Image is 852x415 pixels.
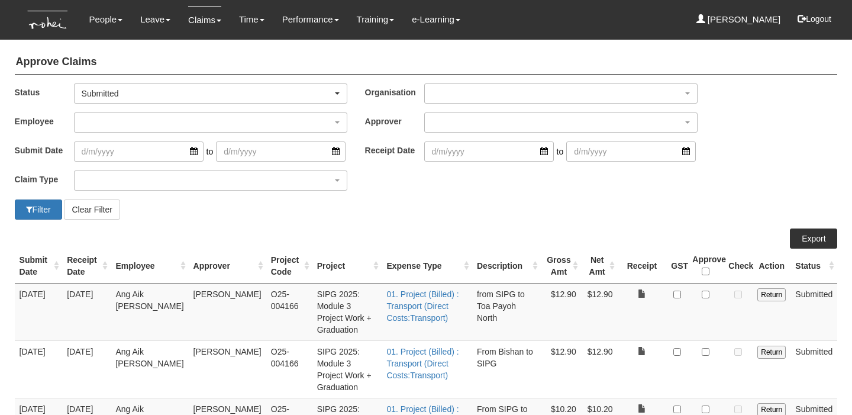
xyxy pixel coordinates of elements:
[790,229,837,249] a: Export
[89,6,122,33] a: People
[581,283,618,340] td: $12.90
[424,141,554,162] input: d/m/yyyy
[666,249,688,284] th: GST
[365,112,424,130] label: Approver
[189,283,266,340] td: [PERSON_NAME]
[216,141,346,162] input: d/m/yyyy
[541,340,581,398] td: $12.90
[62,283,111,340] td: [DATE]
[618,249,667,284] th: Receipt
[757,288,786,301] input: Return
[15,249,63,284] th: Submit Date : activate to sort column ascending
[15,112,74,130] label: Employee
[74,83,347,104] button: Submitted
[111,340,188,398] td: Ang Aik [PERSON_NAME]
[62,340,111,398] td: [DATE]
[188,6,221,34] a: Claims
[15,170,74,188] label: Claim Type
[382,249,472,284] th: Expense Type : activate to sort column ascending
[789,5,840,33] button: Logout
[15,340,63,398] td: [DATE]
[472,249,541,284] th: Description : activate to sort column ascending
[189,340,266,398] td: [PERSON_NAME]
[62,249,111,284] th: Receipt Date : activate to sort column ascending
[790,283,837,340] td: Submitted
[239,6,264,33] a: Time
[724,249,753,284] th: Check
[15,83,74,101] label: Status
[753,249,790,284] th: Action
[541,283,581,340] td: $12.90
[266,340,312,398] td: O25-004166
[365,141,424,159] label: Receipt Date
[312,340,382,398] td: SIPG 2025: Module 3 Project Work + Graduation
[111,249,188,284] th: Employee : activate to sort column ascending
[312,249,382,284] th: Project : activate to sort column ascending
[74,141,204,162] input: d/m/yyyy
[282,6,339,33] a: Performance
[111,283,188,340] td: Ang Aik [PERSON_NAME]
[412,6,460,33] a: e-Learning
[266,283,312,340] td: O25-004166
[790,340,837,398] td: Submitted
[64,200,120,220] button: Clear Filter
[472,283,541,340] td: from SIPG to Toa Payoh North
[688,249,724,284] th: Approve
[581,249,618,284] th: Net Amt : activate to sort column ascending
[541,249,581,284] th: Gross Amt : activate to sort column ascending
[472,340,541,398] td: From Bishan to SIPG
[696,6,781,33] a: [PERSON_NAME]
[757,346,786,359] input: Return
[386,289,459,323] a: 01. Project (Billed) : Transport (Direct Costs:Transport)
[312,283,382,340] td: SIPG 2025: Module 3 Project Work + Graduation
[15,200,62,220] button: Filter
[140,6,170,33] a: Leave
[357,6,395,33] a: Training
[566,141,696,162] input: d/m/yyyy
[204,141,217,162] span: to
[82,88,333,99] div: Submitted
[266,249,312,284] th: Project Code : activate to sort column ascending
[386,347,459,380] a: 01. Project (Billed) : Transport (Direct Costs:Transport)
[581,340,618,398] td: $12.90
[189,249,266,284] th: Approver : activate to sort column ascending
[15,141,74,159] label: Submit Date
[554,141,567,162] span: to
[15,283,63,340] td: [DATE]
[365,83,424,101] label: Organisation
[790,249,837,284] th: Status : activate to sort column ascending
[15,50,838,75] h4: Approve Claims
